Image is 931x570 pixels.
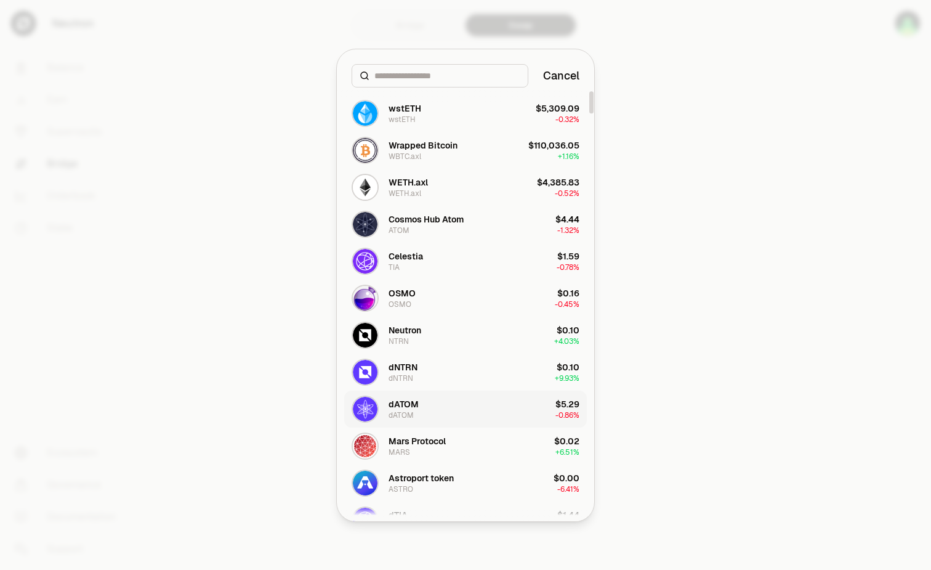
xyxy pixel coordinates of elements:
[389,410,414,420] div: dATOM
[555,447,579,457] span: + 6.51%
[557,263,579,272] span: -0.78%
[344,280,587,317] button: OSMO LogoOSMOOSMO$0.16-0.45%
[353,508,377,532] img: dTIA Logo
[555,398,579,410] div: $5.29
[554,336,579,346] span: + 4.03%
[353,175,377,200] img: WETH.axl Logo
[389,373,413,383] div: dNTRN
[555,213,579,226] div: $4.44
[389,287,416,299] div: OSMO
[557,226,579,235] span: -1.32%
[389,102,421,115] div: wstETH
[344,132,587,169] button: WBTC.axl LogoWrapped BitcoinWBTC.axl$110,036.05+1.16%
[389,336,409,346] div: NTRN
[344,95,587,132] button: wstETH LogowstETHwstETH$5,309.09-0.32%
[557,509,579,521] div: $1.44
[344,169,587,206] button: WETH.axl LogoWETH.axlWETH.axl$4,385.83-0.52%
[389,299,411,309] div: OSMO
[555,410,579,420] span: -0.86%
[344,391,587,428] button: dATOM LogodATOMdATOM$5.29-0.86%
[389,361,417,373] div: dNTRN
[557,287,579,299] div: $0.16
[353,471,377,495] img: ASTRO Logo
[389,263,400,272] div: TIA
[389,115,416,124] div: wstETH
[344,243,587,280] button: TIA LogoCelestiaTIA$1.59-0.78%
[353,249,377,274] img: TIA Logo
[557,324,579,336] div: $0.10
[344,354,587,391] button: dNTRN LogodNTRNdNTRN$0.10+9.93%
[353,360,377,385] img: dNTRN Logo
[558,152,579,161] span: + 1.16%
[353,101,377,126] img: wstETH Logo
[344,317,587,354] button: NTRN LogoNeutronNTRN$0.10+4.03%
[389,139,457,152] div: Wrapped Bitcoin
[389,398,419,410] div: dATOM
[554,472,579,484] div: $0.00
[353,286,377,311] img: OSMO Logo
[353,138,377,163] img: WBTC.axl Logo
[389,213,464,226] div: Cosmos Hub Atom
[554,435,579,447] div: $0.02
[537,176,579,189] div: $4,385.83
[389,484,413,494] div: ASTRO
[389,176,428,189] div: WETH.axl
[389,435,446,447] div: Mars Protocol
[353,323,377,348] img: NTRN Logo
[557,250,579,263] div: $1.59
[557,361,579,373] div: $0.10
[344,428,587,465] button: MARS LogoMars ProtocolMARS$0.02+6.51%
[353,397,377,421] img: dATOM Logo
[557,484,579,494] span: -6.41%
[389,226,409,235] div: ATOM
[389,324,421,336] div: Neutron
[389,250,423,263] div: Celestia
[344,465,587,502] button: ASTRO LogoAstroport tokenASTRO$0.00-6.41%
[528,139,579,152] div: $110,036.05
[555,115,579,124] span: -0.32%
[389,509,408,521] div: dTIA
[344,502,587,539] button: dTIA LogodTIA$1.44
[389,152,421,161] div: WBTC.axl
[536,102,579,115] div: $5,309.09
[555,299,579,309] span: -0.45%
[389,447,410,457] div: MARS
[543,67,579,84] button: Cancel
[353,434,377,458] img: MARS Logo
[353,212,377,237] img: ATOM Logo
[389,472,454,484] div: Astroport token
[344,206,587,243] button: ATOM LogoCosmos Hub AtomATOM$4.44-1.32%
[389,189,421,198] div: WETH.axl
[555,189,579,198] span: -0.52%
[555,373,579,383] span: + 9.93%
